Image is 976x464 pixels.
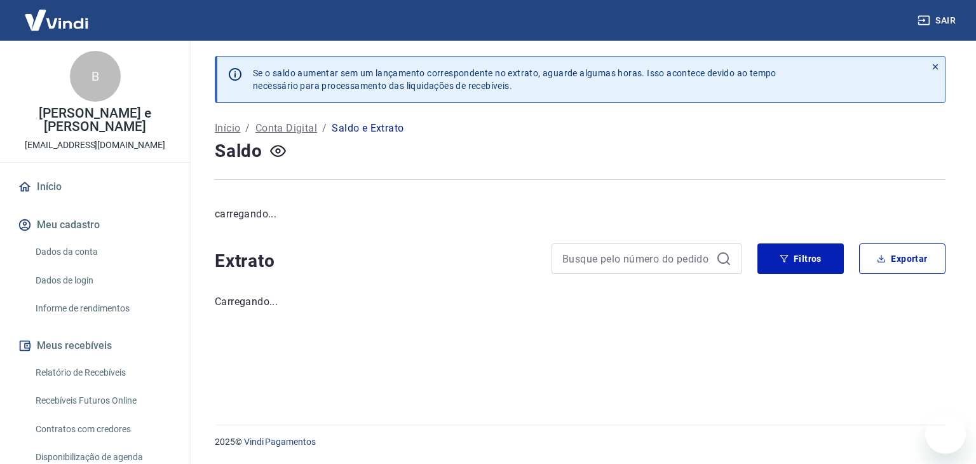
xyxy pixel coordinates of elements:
button: Sair [915,9,961,32]
p: 2025 © [215,435,945,449]
p: / [322,121,327,136]
a: Dados da conta [30,239,175,265]
button: Meus recebíveis [15,332,175,360]
div: B [70,51,121,102]
a: Recebíveis Futuros Online [30,388,175,414]
button: Exportar [859,243,945,274]
p: [EMAIL_ADDRESS][DOMAIN_NAME] [25,139,165,152]
button: Meu cadastro [15,211,175,239]
iframe: Botão para abrir a janela de mensagens [925,413,966,454]
p: / [245,121,250,136]
p: Carregando... [215,294,945,310]
a: Vindi Pagamentos [244,437,316,447]
p: carregando... [215,207,945,222]
a: Relatório de Recebíveis [30,360,175,386]
p: [PERSON_NAME] e [PERSON_NAME] [10,107,180,133]
p: Se o saldo aumentar sem um lançamento correspondente no extrato, aguarde algumas horas. Isso acon... [253,67,776,92]
p: Saldo e Extrato [332,121,403,136]
a: Conta Digital [255,121,317,136]
a: Dados de login [30,268,175,294]
h4: Extrato [215,249,536,274]
a: Contratos com credores [30,416,175,442]
button: Filtros [757,243,844,274]
input: Busque pelo número do pedido [562,249,711,268]
a: Início [15,173,175,201]
a: Informe de rendimentos [30,296,175,322]
h4: Saldo [215,139,262,164]
img: Vindi [15,1,98,39]
a: Início [215,121,240,136]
